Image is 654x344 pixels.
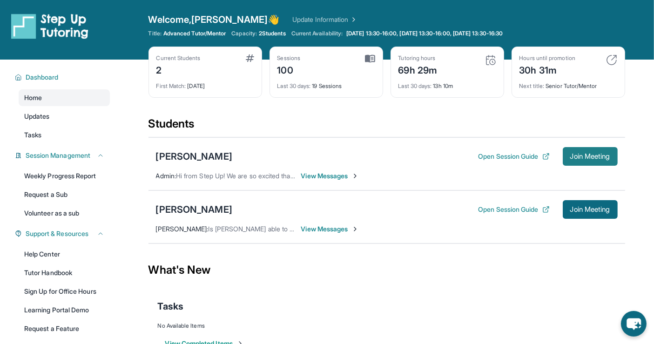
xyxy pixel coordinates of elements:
span: Join Meeting [570,154,610,159]
img: card [606,54,617,66]
div: 2 [156,62,201,77]
img: logo [11,13,88,39]
a: Request a Sub [19,186,110,203]
span: [PERSON_NAME] : [156,225,209,233]
div: 30h 31m [519,62,575,77]
div: Students [148,116,625,137]
img: Chevron Right [348,15,357,24]
span: First Match : [156,82,186,89]
div: Hours until promotion [519,54,575,62]
div: Senior Tutor/Mentor [519,77,617,90]
a: [DATE] 13:30-16:00, [DATE] 13:30-16:00, [DATE] 13:30-16:30 [344,30,505,37]
span: Last 30 days : [398,82,432,89]
span: Session Management [26,151,90,160]
span: Support & Resources [26,229,88,238]
a: Help Center [19,246,110,263]
span: [DATE] 13:30-16:00, [DATE] 13:30-16:00, [DATE] 13:30-16:30 [346,30,503,37]
img: Chevron-Right [351,172,359,180]
a: Volunteer as a sub [19,205,110,222]
button: Join Meeting [563,147,618,166]
div: 19 Sessions [277,77,375,90]
div: No Available Items [158,322,616,330]
button: Open Session Guide [478,205,549,214]
div: Current Students [156,54,201,62]
button: chat-button [621,311,647,337]
span: Updates [24,112,50,121]
span: Home [24,93,42,102]
span: View Messages [301,171,359,181]
div: What's New [148,250,625,290]
button: Session Management [22,151,104,160]
a: Request a Feature [19,320,110,337]
span: Tasks [24,130,41,140]
span: View Messages [301,224,359,234]
span: 2 Students [259,30,286,37]
button: Dashboard [22,73,104,82]
img: card [246,54,254,62]
span: Admin : [156,172,176,180]
div: 69h 29m [398,62,438,77]
a: Updates [19,108,110,125]
a: Tasks [19,127,110,143]
span: Is [PERSON_NAME] able to log back in? [209,225,325,233]
span: Welcome, [PERSON_NAME] 👋 [148,13,280,26]
button: Open Session Guide [478,152,549,161]
img: card [365,54,375,63]
a: Update Information [292,15,357,24]
button: Join Meeting [563,200,618,219]
span: Last 30 days : [277,82,311,89]
span: Dashboard [26,73,59,82]
div: [PERSON_NAME] [156,150,232,163]
img: card [485,54,496,66]
div: 100 [277,62,301,77]
div: Sessions [277,54,301,62]
div: [DATE] [156,77,254,90]
span: Capacity: [231,30,257,37]
div: Tutoring hours [398,54,438,62]
span: Next title : [519,82,545,89]
img: Chevron-Right [351,225,359,233]
button: Support & Resources [22,229,104,238]
div: 13h 10m [398,77,496,90]
a: Tutor Handbook [19,264,110,281]
span: Current Availability: [291,30,343,37]
span: Advanced Tutor/Mentor [163,30,226,37]
span: Title: [148,30,162,37]
div: [PERSON_NAME] [156,203,232,216]
span: Tasks [158,300,183,313]
a: Sign Up for Office Hours [19,283,110,300]
a: Home [19,89,110,106]
span: Join Meeting [570,207,610,212]
a: Learning Portal Demo [19,302,110,318]
a: Weekly Progress Report [19,168,110,184]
